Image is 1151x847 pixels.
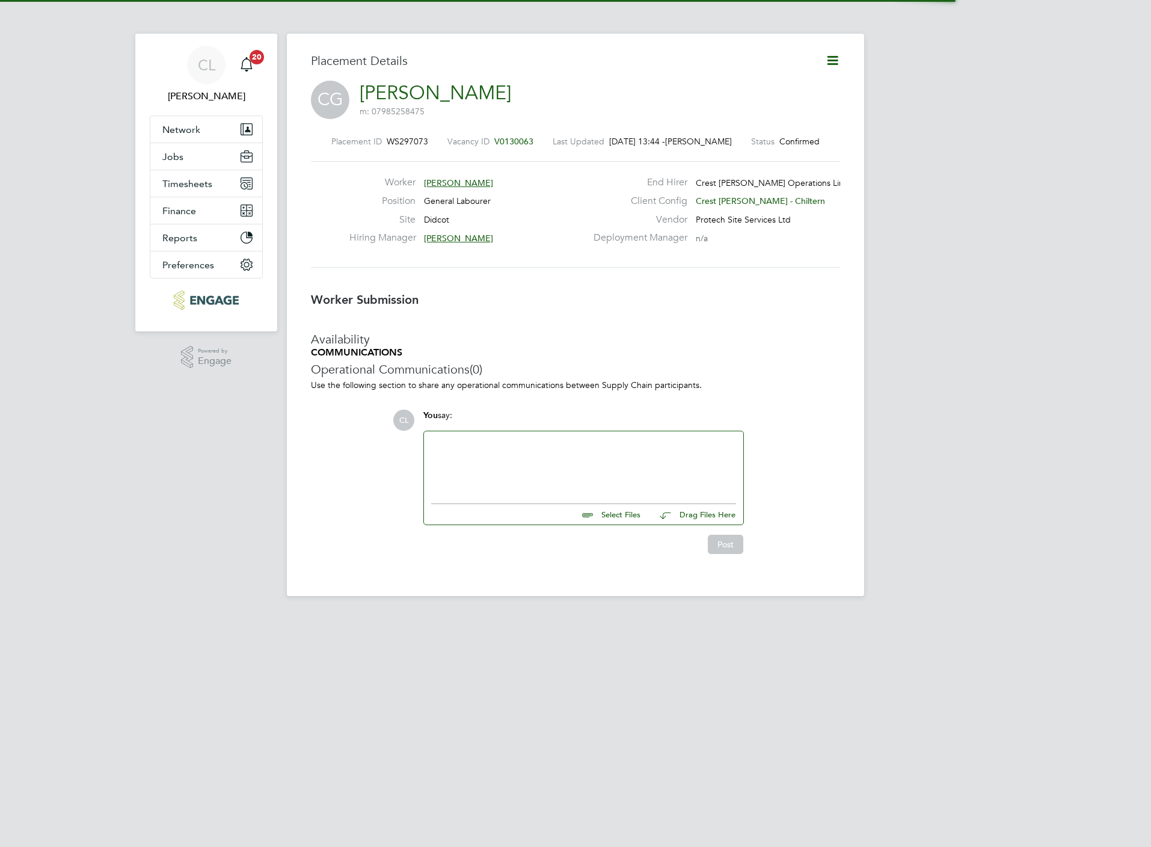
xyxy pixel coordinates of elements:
label: Hiring Manager [349,232,416,244]
span: n/a [696,233,708,244]
h3: Availability [311,331,840,347]
span: Engage [198,356,232,366]
span: WS297073 [387,136,428,147]
h5: COMMUNICATIONS [311,346,840,359]
button: Post [708,535,743,554]
span: Jobs [162,151,183,162]
button: Drag Files Here [650,502,736,528]
span: V0130063 [494,136,533,147]
span: [PERSON_NAME] [424,177,493,188]
button: Network [150,116,262,143]
span: General Labourer [424,196,491,206]
label: Status [751,136,775,147]
span: (0) [470,362,482,377]
label: Vacancy ID [447,136,490,147]
a: CL[PERSON_NAME] [150,46,263,103]
h3: Placement Details [311,53,807,69]
button: Timesheets [150,170,262,197]
span: CG [311,81,349,119]
label: Vendor [586,214,687,226]
nav: Main navigation [135,34,277,331]
span: Powered by [198,346,232,356]
a: Go to home page [150,291,263,310]
label: Placement ID [331,136,382,147]
button: Reports [150,224,262,251]
span: Chloe Lyons [150,89,263,103]
span: Didcot [424,214,449,225]
label: Client Config [586,195,687,208]
label: Site [349,214,416,226]
span: You [423,410,438,420]
label: Deployment Manager [586,232,687,244]
img: protechltd-logo-retina.png [174,291,238,310]
label: End Hirer [586,176,687,189]
h3: Operational Communications [311,362,840,377]
span: CL [393,410,414,431]
b: Worker Submission [311,292,419,307]
span: Protech Site Services Ltd [696,214,791,225]
span: Crest [PERSON_NAME] Operations Limited [696,177,861,188]
span: CL [198,57,215,73]
span: [DATE] 13:44 - [609,136,665,147]
span: Timesheets [162,178,212,189]
p: Use the following section to share any operational communications between Supply Chain participants. [311,380,840,390]
span: Finance [162,205,196,217]
span: 20 [250,50,264,64]
a: Powered byEngage [181,346,232,369]
span: Confirmed [779,136,820,147]
span: [PERSON_NAME] [424,233,493,244]
button: Jobs [150,143,262,170]
span: [PERSON_NAME] [665,136,732,147]
span: Preferences [162,259,214,271]
label: Last Updated [553,136,604,147]
span: Network [162,124,200,135]
label: Position [349,195,416,208]
label: Worker [349,176,416,189]
button: Finance [150,197,262,224]
span: m: 07985258475 [360,106,425,117]
div: say: [423,410,744,431]
button: Preferences [150,251,262,278]
a: [PERSON_NAME] [360,81,511,105]
span: Reports [162,232,197,244]
a: 20 [235,46,259,84]
span: Crest [PERSON_NAME] - Chiltern [696,196,825,206]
